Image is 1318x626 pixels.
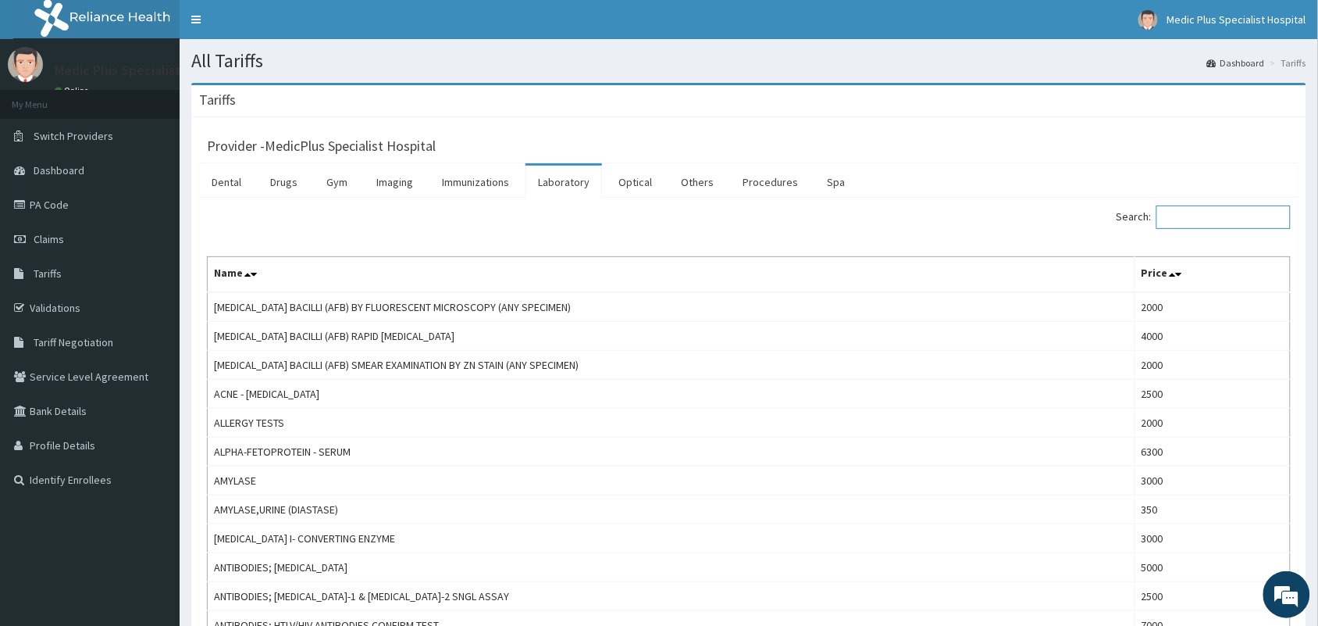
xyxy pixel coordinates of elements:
h3: Tariffs [199,93,236,107]
td: 3000 [1135,524,1291,553]
td: ANTIBODIES; [MEDICAL_DATA]-1 & [MEDICAL_DATA]-2 SNGL ASSAY [208,582,1135,611]
label: Search: [1117,206,1291,229]
td: 2000 [1135,351,1291,380]
p: Medic Plus Specialist Hospital [55,63,236,77]
td: AMYLASE [208,467,1135,495]
a: Laboratory [525,166,602,199]
td: 2000 [1135,292,1291,322]
h3: Provider - MedicPlus Specialist Hospital [207,139,436,153]
td: ACNE - [MEDICAL_DATA] [208,380,1135,409]
input: Search: [1156,206,1291,229]
td: 2500 [1135,582,1291,611]
a: Online [55,85,92,96]
td: AMYLASE,URINE (DIASTASE) [208,495,1135,524]
span: Switch Providers [34,129,113,143]
td: 2000 [1135,409,1291,438]
a: Immunizations [429,166,522,199]
span: Claims [34,232,64,246]
img: User Image [8,47,43,82]
a: Optical [606,166,664,199]
td: ALPHA-FETOPROTEIN - SERUM [208,438,1135,467]
span: Tariffs [34,266,62,281]
td: ANTIBODIES; [MEDICAL_DATA] [208,553,1135,582]
a: Dental [199,166,254,199]
span: Dashboard [34,163,84,177]
a: Procedures [730,166,810,199]
span: Tariff Negotiation [34,335,113,349]
td: ALLERGY TESTS [208,409,1135,438]
th: Name [208,257,1135,293]
td: 5000 [1135,553,1291,582]
img: User Image [1138,10,1158,30]
span: Medic Plus Specialist Hospital [1167,13,1306,27]
td: 350 [1135,495,1291,524]
th: Price [1135,257,1291,293]
a: Spa [814,166,857,199]
a: Dashboard [1207,56,1265,70]
td: 3000 [1135,467,1291,495]
td: [MEDICAL_DATA] BACILLI (AFB) RAPID [MEDICAL_DATA] [208,322,1135,351]
a: Drugs [258,166,310,199]
li: Tariffs [1266,56,1306,70]
a: Imaging [364,166,426,199]
td: [MEDICAL_DATA] BACILLI (AFB) BY FLUORESCENT MICROSCOPY (ANY SPECIMEN) [208,292,1135,322]
h1: All Tariffs [191,51,1306,71]
td: [MEDICAL_DATA] BACILLI (AFB) SMEAR EXAMINATION BY ZN STAIN (ANY SPECIMEN) [208,351,1135,380]
a: Others [668,166,726,199]
a: Gym [314,166,360,199]
td: 2500 [1135,380,1291,409]
td: [MEDICAL_DATA] I- CONVERTING ENZYME [208,524,1135,553]
td: 4000 [1135,322,1291,351]
td: 6300 [1135,438,1291,467]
